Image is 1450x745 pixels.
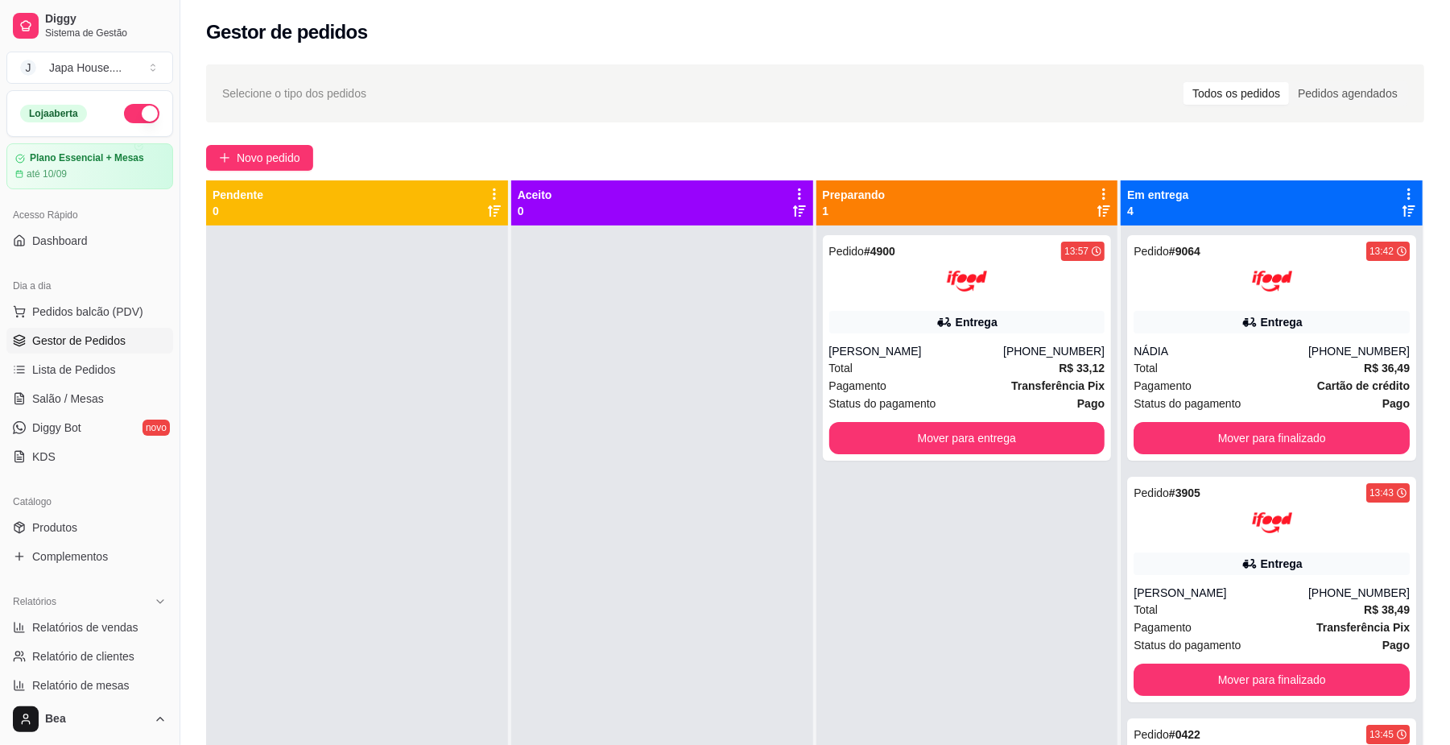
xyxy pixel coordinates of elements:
strong: Cartão de crédito [1317,379,1410,392]
a: KDS [6,444,173,470]
h2: Gestor de pedidos [206,19,368,45]
span: Relatório de clientes [32,648,134,664]
span: Complementos [32,548,108,565]
div: [PERSON_NAME] [1134,585,1308,601]
span: Novo pedido [237,149,300,167]
div: Entrega [956,314,998,330]
img: ifood [947,261,987,301]
span: Pedido [1134,486,1169,499]
p: Em entrega [1127,187,1188,203]
a: Plano Essencial + Mesasaté 10/09 [6,143,173,189]
strong: Pago [1077,397,1105,410]
strong: Pago [1382,397,1410,410]
p: Pendente [213,187,263,203]
a: Relatórios de vendas [6,615,173,640]
p: Aceito [518,187,552,203]
span: Total [829,359,853,377]
div: 13:57 [1064,245,1089,258]
strong: R$ 36,49 [1364,362,1410,375]
span: Total [1134,359,1158,377]
span: Pedido [1134,245,1169,258]
button: Novo pedido [206,145,313,171]
article: Plano Essencial + Mesas [30,152,144,164]
div: Dia a dia [6,273,173,299]
a: Relatório de clientes [6,644,173,669]
span: Pagamento [1134,619,1192,636]
button: Pedidos balcão (PDV) [6,299,173,325]
div: 13:43 [1369,486,1394,499]
span: KDS [32,449,56,465]
img: ifood [1252,503,1292,543]
div: [PHONE_NUMBER] [1308,343,1410,359]
button: Mover para finalizado [1134,422,1410,454]
button: Mover para entrega [829,422,1105,454]
strong: # 3905 [1169,486,1200,499]
span: Relatórios [13,595,56,608]
a: Dashboard [6,228,173,254]
strong: Transferência Pix [1011,379,1105,392]
span: Pedido [1134,728,1169,741]
span: Total [1134,601,1158,619]
a: Diggy Botnovo [6,415,173,441]
strong: R$ 33,12 [1059,362,1105,375]
span: Gestor de Pedidos [32,333,126,349]
span: Status do pagamento [829,395,936,412]
div: [PERSON_NAME] [829,343,1004,359]
strong: R$ 38,49 [1364,603,1410,616]
span: Dashboard [32,233,88,249]
div: Pedidos agendados [1289,82,1407,105]
strong: # 0422 [1169,728,1200,741]
p: 1 [823,203,886,219]
strong: # 4900 [864,245,895,258]
a: Salão / Mesas [6,386,173,412]
a: Lista de Pedidos [6,357,173,383]
span: Sistema de Gestão [45,27,167,39]
span: Diggy Bot [32,420,81,436]
a: Gestor de Pedidos [6,328,173,354]
span: Relatório de mesas [32,677,130,693]
span: Status do pagamento [1134,395,1241,412]
div: Catálogo [6,489,173,515]
button: Select a team [6,52,173,84]
button: Mover para finalizado [1134,664,1410,696]
p: 4 [1127,203,1188,219]
div: Japa House. ... [49,60,122,76]
a: Complementos [6,544,173,569]
strong: Pago [1382,639,1410,652]
div: Acesso Rápido [6,202,173,228]
p: 0 [213,203,263,219]
div: Loja aberta [20,105,87,122]
span: Pedidos balcão (PDV) [32,304,143,320]
button: Bea [6,700,173,739]
div: 13:42 [1369,245,1394,258]
img: ifood [1252,261,1292,301]
span: Relatórios de vendas [32,619,138,635]
span: Status do pagamento [1134,636,1241,654]
span: Produtos [32,519,77,536]
span: Selecione o tipo dos pedidos [222,85,366,102]
a: Relatório de mesas [6,673,173,698]
span: J [20,60,36,76]
span: Pagamento [829,377,887,395]
span: Pagamento [1134,377,1192,395]
strong: # 9064 [1169,245,1200,258]
div: [PHONE_NUMBER] [1003,343,1105,359]
span: plus [219,152,230,163]
div: NÁDIA [1134,343,1308,359]
span: Lista de Pedidos [32,362,116,378]
div: [PHONE_NUMBER] [1308,585,1410,601]
p: Preparando [823,187,886,203]
div: Entrega [1261,556,1303,572]
article: até 10/09 [27,168,67,180]
strong: Transferência Pix [1316,621,1410,634]
div: Todos os pedidos [1184,82,1289,105]
span: Diggy [45,12,167,27]
span: Pedido [829,245,865,258]
span: Bea [45,712,147,726]
span: Salão / Mesas [32,391,104,407]
div: 13:45 [1369,728,1394,741]
button: Alterar Status [124,104,159,123]
a: DiggySistema de Gestão [6,6,173,45]
a: Produtos [6,515,173,540]
div: Entrega [1261,314,1303,330]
